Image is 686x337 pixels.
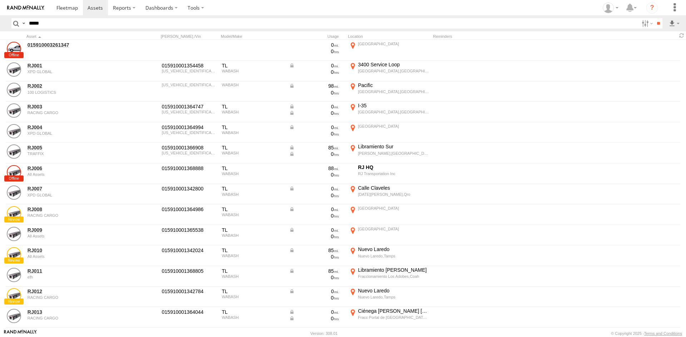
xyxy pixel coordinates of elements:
[162,62,217,69] div: 015910001354458
[348,308,430,327] label: Click to View Current Location
[222,110,284,114] div: WABASH
[358,61,429,68] div: 3400 Service Loop
[348,164,430,183] label: Click to View Current Location
[221,34,285,39] div: Model/Make
[222,83,284,87] div: WABASH
[28,275,125,279] div: undefined
[289,295,339,301] div: 0
[358,82,429,88] div: Pacific
[162,131,217,135] div: 1JJV532D7RL448618
[162,124,217,131] div: 015910001364994
[222,254,284,258] div: WABASH
[289,83,339,89] div: Data from Vehicle CANbus
[7,103,21,118] a: View Asset Details
[4,330,37,337] a: Visit our Website
[28,131,125,136] div: undefined
[358,315,429,320] div: Fracc Portal de [GEOGRAPHIC_DATA][PERSON_NAME][GEOGRAPHIC_DATA]
[28,254,125,259] div: undefined
[222,213,284,217] div: WABASH
[162,144,217,151] div: 015910001366908
[289,213,339,219] div: 0
[28,172,125,177] div: undefined
[162,185,217,192] div: 015910001342800
[358,246,429,252] div: Nuevo Laredo
[28,288,125,295] a: RJ012
[28,193,125,197] div: undefined
[222,295,284,299] div: WABASH
[644,331,682,336] a: Terms and Conditions
[28,268,125,274] a: RJ011
[222,227,284,233] div: TL
[358,226,429,231] div: [GEOGRAPHIC_DATA]
[28,90,125,95] div: undefined
[348,246,430,265] label: Click to View Current Location
[222,268,284,274] div: TL
[222,69,284,73] div: WABASH
[162,103,217,110] div: 015910001364747
[358,308,429,314] div: Ciénega [PERSON_NAME] [PERSON_NAME]
[668,18,680,29] label: Export results as...
[222,103,284,110] div: TL
[222,192,284,196] div: WABASH
[28,316,125,320] div: undefined
[28,62,125,69] a: RJ001
[28,144,125,151] a: RJ005
[7,124,21,138] a: View Asset Details
[222,233,284,238] div: WABASH
[28,234,125,238] div: undefined
[646,2,658,14] i: ?
[222,206,284,213] div: TL
[289,172,339,178] div: 0
[162,151,217,155] div: 1JJV532D9RL448622
[289,315,339,322] div: Data from Vehicle CANbus
[358,68,429,73] div: [GEOGRAPHIC_DATA],[GEOGRAPHIC_DATA]
[7,185,21,200] a: View Asset Details
[26,34,126,39] div: Click to Sort
[28,185,125,192] a: RJ007
[358,109,429,114] div: [GEOGRAPHIC_DATA],[GEOGRAPHIC_DATA]
[289,185,339,192] div: Data from Vehicle CANbus
[222,172,284,176] div: WABASH
[358,254,429,259] div: Nuevo Laredo,Tamps
[348,41,430,60] label: Click to View Current Location
[358,41,429,46] div: [GEOGRAPHIC_DATA]
[7,309,21,323] a: View Asset Details
[348,143,430,163] label: Click to View Current Location
[289,247,339,254] div: Data from Vehicle CANbus
[289,69,339,75] div: 0
[289,48,339,55] div: 0
[7,165,21,179] a: View Asset Details
[222,185,284,192] div: TL
[289,144,339,151] div: Data from Vehicle CANbus
[358,287,429,294] div: Nuevo Laredo
[7,288,21,302] a: View Asset Details
[358,124,429,129] div: [GEOGRAPHIC_DATA]
[677,32,686,39] span: Refresh
[222,131,284,135] div: WABASH
[289,268,339,274] div: Data from Vehicle CANbus
[222,144,284,151] div: TL
[288,34,345,39] div: Usage
[358,143,429,150] div: Libramiento Sur
[358,164,429,170] div: RJ HQ
[348,185,430,204] label: Click to View Current Location
[358,206,429,211] div: [GEOGRAPHIC_DATA]
[28,111,125,115] div: undefined
[289,227,339,233] div: Data from Vehicle CANbus
[28,309,125,315] a: RJ013
[162,268,217,274] div: 015910001368805
[162,165,217,172] div: 015910001368888
[222,288,284,295] div: TL
[358,151,429,156] div: [PERSON_NAME],[GEOGRAPHIC_DATA]
[348,34,430,39] div: Location
[348,102,430,122] label: Click to View Current Location
[222,274,284,279] div: WABASH
[7,83,21,97] a: View Asset Details
[348,61,430,81] label: Click to View Current Location
[358,295,429,300] div: Nuevo Laredo,Tamps
[28,70,125,74] div: undefined
[358,102,429,109] div: I-35
[222,247,284,254] div: TL
[310,331,338,336] div: Version: 308.01
[289,62,339,69] div: Data from Vehicle CANbus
